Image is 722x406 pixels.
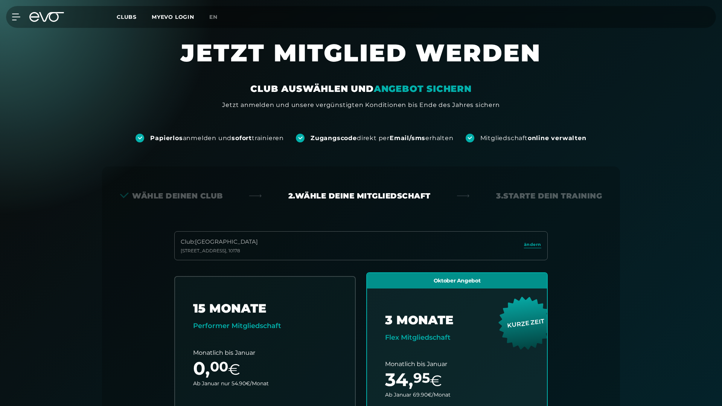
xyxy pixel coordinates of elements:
[311,134,357,142] strong: Zugangscode
[150,134,284,142] div: anmelden und trainieren
[120,191,223,201] div: Wähle deinen Club
[117,13,152,20] a: Clubs
[390,134,425,142] strong: Email/sms
[524,241,541,248] span: ändern
[209,14,218,20] span: en
[181,248,258,254] div: [STREET_ADDRESS] , 10178
[232,134,252,142] strong: sofort
[480,134,586,142] div: Mitgliedschaft
[209,13,227,21] a: en
[222,101,500,110] div: Jetzt anmelden und unsere vergünstigten Konditionen bis Ende des Jahres sichern
[150,134,183,142] strong: Papierlos
[374,83,472,94] em: ANGEBOT SICHERN
[117,14,137,20] span: Clubs
[181,238,258,246] div: Club : [GEOGRAPHIC_DATA]
[524,241,541,250] a: ändern
[528,134,586,142] strong: online verwalten
[152,14,194,20] a: MYEVO LOGIN
[135,38,587,83] h1: JETZT MITGLIED WERDEN
[496,191,602,201] div: 3. Starte dein Training
[250,83,471,95] div: CLUB AUSWÄHLEN UND
[311,134,453,142] div: direkt per erhalten
[288,191,431,201] div: 2. Wähle deine Mitgliedschaft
